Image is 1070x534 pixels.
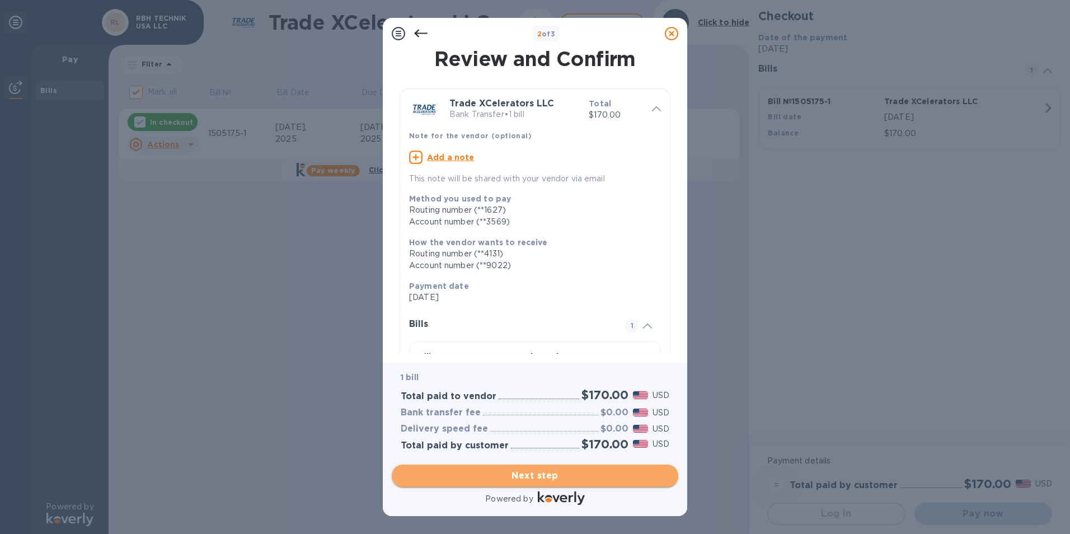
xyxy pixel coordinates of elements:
b: 1 bill [401,373,419,382]
p: [DATE] [409,292,652,303]
b: How the vendor wants to receive [409,238,548,247]
h3: Bills [409,319,612,330]
b: Note for the vendor (optional) [409,132,532,140]
img: USD [633,440,648,448]
h3: Bank transfer fee [401,407,481,418]
p: $170.00 [589,109,643,121]
u: Add a note [427,153,475,162]
div: Trade XCelerators LLCBank Transfer•1 billTotal$170.00Note for the vendor (optional)Add a noteThis... [409,98,661,185]
img: USD [633,425,648,433]
p: Trade XCelerators LLC [514,351,604,373]
h3: $0.00 [600,424,628,434]
b: Total [589,99,611,108]
img: Logo [538,491,585,505]
span: 2 [537,30,542,38]
p: Bank Transfer • 1 bill [449,109,580,120]
h3: Delivery speed fee [401,424,488,434]
b: Trade XCelerators LLC [449,98,554,109]
h3: Total paid by customer [401,441,509,451]
h2: $170.00 [581,437,628,451]
h1: Review and Confirm [397,47,673,71]
b: Payment date [409,282,469,291]
button: Bill №1505175-1Trade XCelerators LLC [409,341,661,415]
div: Account number (**9022) [409,260,652,271]
span: Next step [401,469,669,483]
b: of 3 [537,30,556,38]
button: Next step [392,465,678,487]
div: Routing number (**4131) [409,248,652,260]
p: Powered by [485,493,533,505]
img: USD [633,391,648,399]
img: USD [633,409,648,416]
p: Bill № 1505175-1 [419,351,509,362]
p: USD [653,423,669,435]
p: This note will be shared with your vendor via email [409,173,661,185]
h2: $170.00 [581,388,628,402]
h3: Total paid to vendor [401,391,496,402]
p: USD [653,407,669,419]
p: USD [653,390,669,401]
h3: $0.00 [600,407,628,418]
b: Method you used to pay [409,194,511,203]
div: Routing number (**1627) [409,204,652,216]
p: USD [653,438,669,450]
div: Account number (**3569) [409,216,652,228]
span: 1 [625,319,639,332]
